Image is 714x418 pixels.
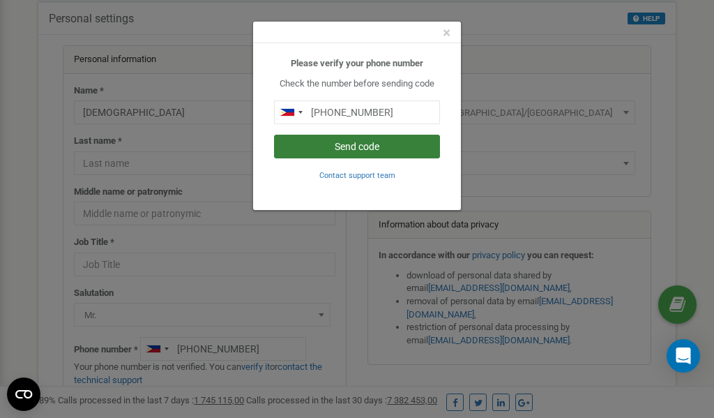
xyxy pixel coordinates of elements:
button: Send code [274,135,440,158]
input: 0905 123 4567 [274,100,440,124]
span: × [443,24,450,41]
small: Contact support team [319,171,395,180]
button: Close [443,26,450,40]
p: Check the number before sending code [274,77,440,91]
b: Please verify your phone number [291,58,423,68]
a: Contact support team [319,170,395,180]
div: Telephone country code [275,101,307,124]
button: Open CMP widget [7,378,40,411]
div: Open Intercom Messenger [667,339,700,373]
